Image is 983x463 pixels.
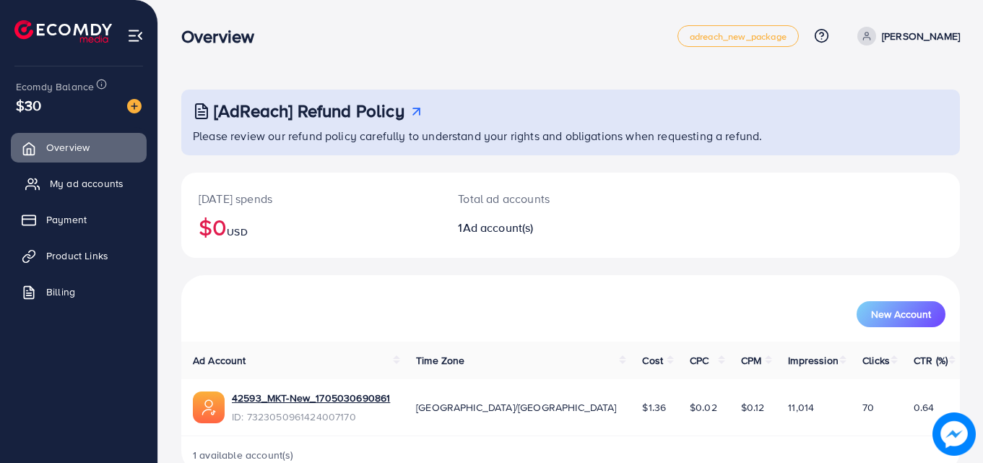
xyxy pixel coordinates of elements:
span: CPC [690,353,709,368]
span: Cost [642,353,663,368]
span: Time Zone [416,353,464,368]
span: adreach_new_package [690,32,787,41]
button: New Account [857,301,945,327]
span: Billing [46,285,75,299]
p: [PERSON_NAME] [882,27,960,45]
img: image [127,99,142,113]
img: menu [127,27,144,44]
span: Payment [46,212,87,227]
span: 11,014 [788,400,814,415]
span: $0.12 [741,400,765,415]
span: USD [227,225,247,239]
a: Product Links [11,241,147,270]
span: $0.02 [690,400,717,415]
a: Billing [11,277,147,306]
span: $1.36 [642,400,666,415]
p: Total ad accounts [458,190,618,207]
img: ic-ads-acc.e4c84228.svg [193,391,225,423]
span: CPM [741,353,761,368]
h3: [AdReach] Refund Policy [214,100,404,121]
span: Overview [46,140,90,155]
img: image [932,412,976,456]
span: ID: 7323050961424007170 [232,410,390,424]
span: Clicks [862,353,890,368]
img: logo [14,20,112,43]
span: My ad accounts [50,176,124,191]
span: Product Links [46,248,108,263]
h2: 1 [458,221,618,235]
a: adreach_new_package [677,25,799,47]
span: $30 [16,95,41,116]
span: New Account [871,309,931,319]
a: My ad accounts [11,169,147,198]
span: CTR (%) [914,353,948,368]
h2: $0 [199,213,423,241]
h3: Overview [181,26,266,47]
span: 1 available account(s) [193,448,294,462]
p: [DATE] spends [199,190,423,207]
a: 42593_MKT-New_1705030690861 [232,391,390,405]
span: [GEOGRAPHIC_DATA]/[GEOGRAPHIC_DATA] [416,400,617,415]
span: Ad account(s) [463,220,534,235]
a: Overview [11,133,147,162]
span: Ad Account [193,353,246,368]
a: Payment [11,205,147,234]
a: [PERSON_NAME] [852,27,960,46]
span: Ecomdy Balance [16,79,94,94]
span: Impression [788,353,839,368]
span: 0.64 [914,400,935,415]
span: 70 [862,400,874,415]
p: Please review our refund policy carefully to understand your rights and obligations when requesti... [193,127,951,144]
